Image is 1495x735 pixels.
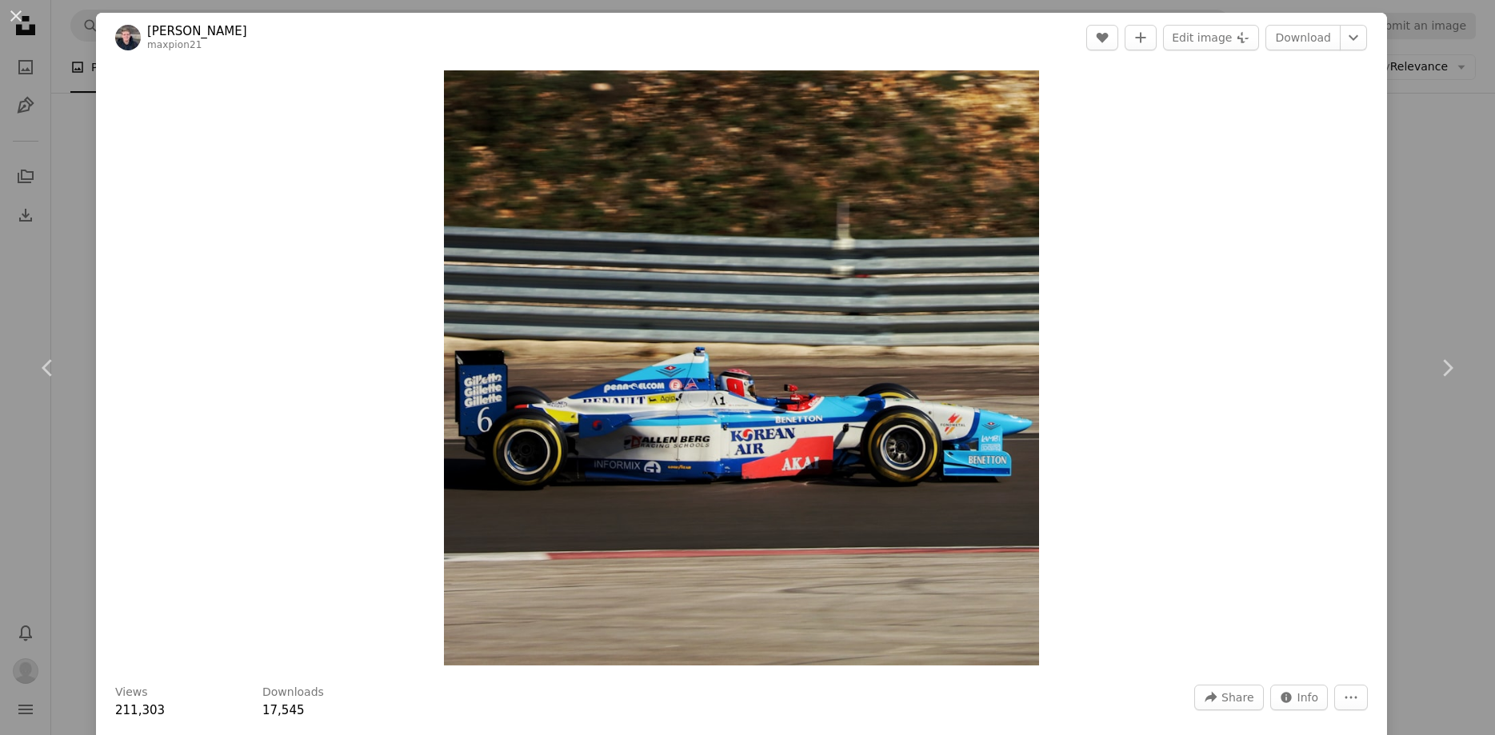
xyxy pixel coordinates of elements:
[1297,685,1319,709] span: Info
[115,703,165,717] span: 211,303
[444,70,1039,665] img: a man driving a racing car on a race track
[115,25,141,50] img: Go to Maxence Pion's profile
[1125,25,1157,50] button: Add to Collection
[1086,25,1118,50] button: Like
[444,70,1039,665] button: Zoom in on this image
[1270,685,1329,710] button: Stats about this image
[262,685,324,701] h3: Downloads
[147,23,247,39] a: [PERSON_NAME]
[1163,25,1259,50] button: Edit image
[1194,685,1263,710] button: Share this image
[1221,685,1253,709] span: Share
[115,685,148,701] h3: Views
[1340,25,1367,50] button: Choose download size
[147,39,202,50] a: maxpion21
[262,703,305,717] span: 17,545
[1334,685,1368,710] button: More Actions
[1399,291,1495,445] a: Next
[1265,25,1341,50] a: Download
